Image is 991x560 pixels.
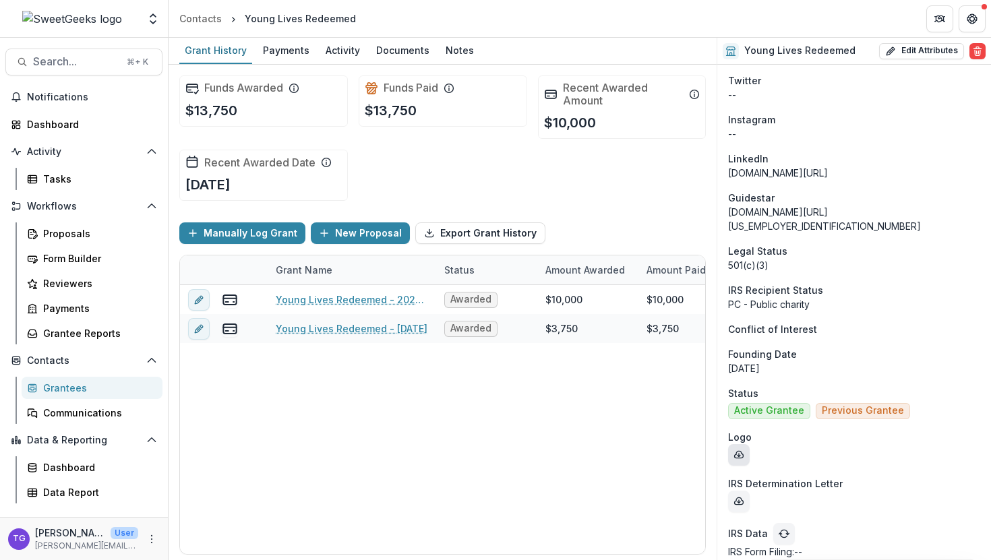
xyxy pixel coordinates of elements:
h2: Recent Awarded Amount [563,82,684,107]
p: [PERSON_NAME][EMAIL_ADDRESS][DOMAIN_NAME] [35,540,138,552]
button: More [144,531,160,547]
button: edit [188,318,210,340]
span: Previous Grantee [822,405,904,416]
a: Proposals [22,222,162,245]
button: Open Data & Reporting [5,429,162,451]
div: Amount Awarded [537,255,638,284]
a: Grantee Reports [22,322,162,344]
button: New Proposal [311,222,410,244]
a: Young Lives Redeemed - [DATE] [276,321,427,336]
span: Notifications [27,92,157,103]
span: Active Grantee [734,405,804,416]
div: Theresa Gartland [13,534,26,543]
p: IRS Data [728,526,768,540]
button: Open Activity [5,141,162,162]
h2: Young Lives Redeemed [744,45,855,57]
span: Legal Status [728,244,787,258]
span: Conflict of Interest [728,322,817,336]
span: Contacts [27,355,141,367]
div: PC - Public charity [728,297,980,311]
div: Status [436,255,537,284]
div: Amount Paid [638,255,740,284]
span: Awarded [450,323,491,334]
a: Form Builder [22,247,162,270]
div: ⌘ + K [124,55,151,69]
span: Awarded [450,294,491,305]
div: Dashboard [27,117,152,131]
span: Data & Reporting [27,435,141,446]
h2: Funds Awarded [204,82,283,94]
span: Search... [33,55,119,68]
button: download-entity-logo [728,444,750,466]
a: Activity [320,38,365,64]
a: Communications [22,402,162,424]
div: [DOMAIN_NAME][URL][US_EMPLOYER_IDENTIFICATION_NUMBER] [728,205,980,233]
span: Workflows [27,201,141,212]
div: Communications [43,406,152,420]
span: Twitter [728,73,761,88]
div: Grant History [179,40,252,60]
div: -- [728,127,980,141]
span: LinkedIn [728,152,769,166]
button: view-payments [222,292,238,308]
button: Open entity switcher [144,5,162,32]
a: Grantees [22,377,162,399]
div: Grantees [43,381,152,395]
span: Instagram [728,113,775,127]
div: $10,000 [545,292,582,307]
div: Amount Awarded [537,263,633,277]
p: $13,750 [185,100,237,121]
div: Grant Name [268,255,436,284]
button: Search... [5,49,162,75]
div: -- [728,88,980,102]
div: Data Report [43,485,152,499]
div: Grant Name [268,263,340,277]
span: Guidestar [728,191,775,205]
div: $10,000 [647,292,684,307]
div: Contacts [179,11,222,26]
button: Open Workflows [5,195,162,217]
button: Get Help [959,5,986,32]
div: [DOMAIN_NAME][URL] [728,166,980,180]
div: Young Lives Redeemed [245,11,356,26]
img: SweetGeeks logo [22,11,122,27]
a: Documents [371,38,435,64]
button: Manually Log Grant [179,222,305,244]
div: Reviewers [43,276,152,290]
p: [PERSON_NAME] [35,526,105,540]
button: Open Contacts [5,350,162,371]
button: Edit Attributes [879,43,964,59]
span: Status [728,386,758,400]
button: edit [188,289,210,311]
div: Tasks [43,172,152,186]
p: $13,750 [365,100,417,121]
p: Amount Paid [647,263,706,277]
a: Dashboard [22,456,162,478]
p: [DATE] [185,175,231,195]
div: Payments [43,301,152,315]
div: 501(c)(3) [728,258,980,272]
div: Grantee Reports [43,326,152,340]
span: Logo [728,430,752,444]
button: download-determination-letter [728,491,750,512]
p: User [111,527,138,539]
div: Activity [320,40,365,60]
a: Contacts [174,9,227,28]
a: Young Lives Redeemed - 2025 - Sweet Geeks Foundation Grant Application [276,292,428,307]
div: Dashboard [43,460,152,474]
a: Reviewers [22,272,162,294]
a: Payments [22,297,162,319]
div: Notes [440,40,479,60]
a: Notes [440,38,479,64]
span: Activity [27,146,141,158]
button: Partners [926,5,953,32]
p: $10,000 [544,113,596,133]
a: Tasks [22,168,162,190]
a: Grant History [179,38,252,64]
a: Data Report [22,481,162,503]
div: Proposals [43,226,152,241]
